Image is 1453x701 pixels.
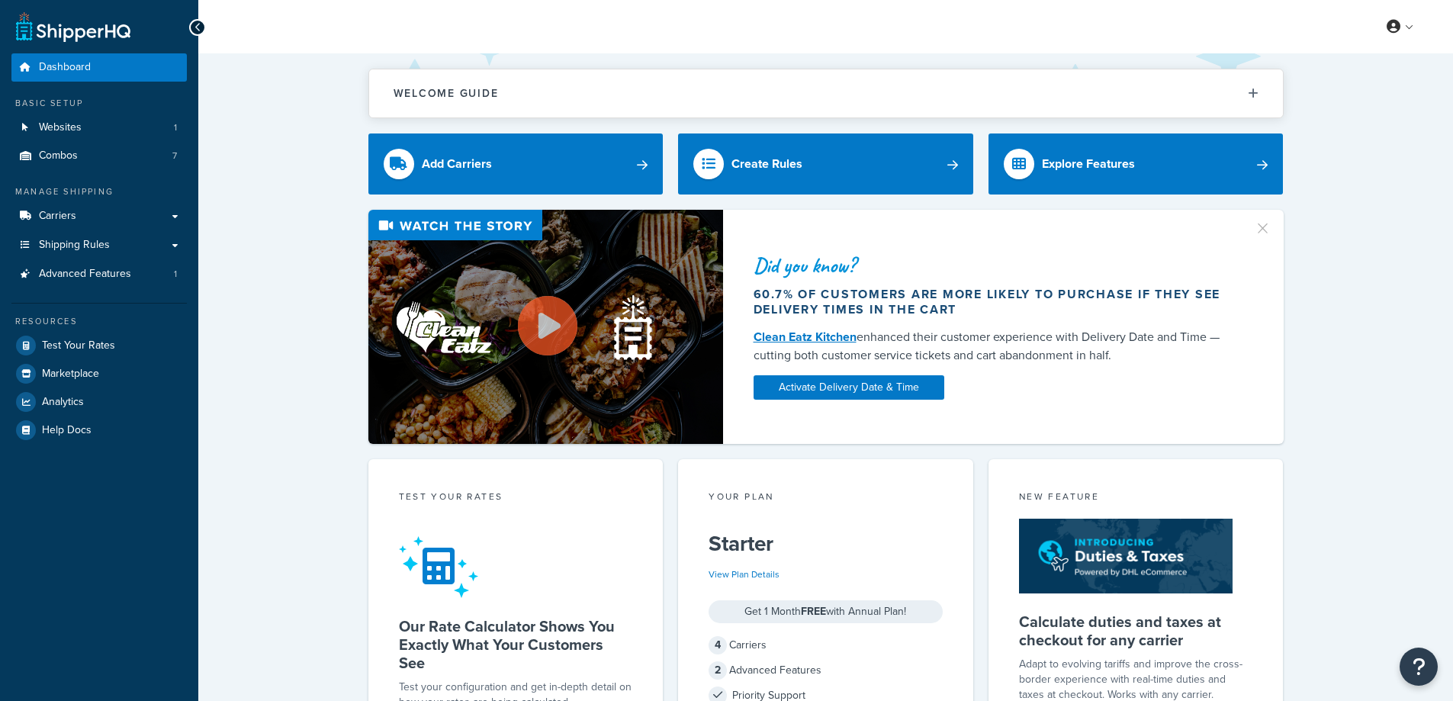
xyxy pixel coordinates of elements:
[709,532,943,556] h5: Starter
[709,490,943,507] div: Your Plan
[42,368,99,381] span: Marketplace
[11,142,187,170] li: Combos
[754,287,1236,317] div: 60.7% of customers are more likely to purchase if they see delivery times in the cart
[11,388,187,416] a: Analytics
[368,133,664,195] a: Add Carriers
[709,568,780,581] a: View Plan Details
[11,260,187,288] a: Advanced Features1
[11,97,187,110] div: Basic Setup
[709,660,943,681] div: Advanced Features
[754,328,857,346] a: Clean Eatz Kitchen
[399,617,633,672] h5: Our Rate Calculator Shows You Exactly What Your Customers See
[11,260,187,288] li: Advanced Features
[801,603,826,619] strong: FREE
[11,315,187,328] div: Resources
[709,600,943,623] div: Get 1 Month with Annual Plan!
[422,153,492,175] div: Add Carriers
[39,61,91,74] span: Dashboard
[754,328,1236,365] div: enhanced their customer experience with Delivery Date and Time — cutting both customer service ti...
[42,396,84,409] span: Analytics
[1400,648,1438,686] button: Open Resource Center
[42,339,115,352] span: Test Your Rates
[11,416,187,444] a: Help Docs
[754,375,944,400] a: Activate Delivery Date & Time
[678,133,973,195] a: Create Rules
[368,210,723,444] img: Video thumbnail
[399,490,633,507] div: Test your rates
[369,69,1283,117] button: Welcome Guide
[11,114,187,142] a: Websites1
[39,239,110,252] span: Shipping Rules
[394,88,499,99] h2: Welcome Guide
[1019,490,1253,507] div: New Feature
[42,424,92,437] span: Help Docs
[988,133,1284,195] a: Explore Features
[11,114,187,142] li: Websites
[39,268,131,281] span: Advanced Features
[731,153,802,175] div: Create Rules
[172,150,177,162] span: 7
[709,636,727,654] span: 4
[11,332,187,359] a: Test Your Rates
[1042,153,1135,175] div: Explore Features
[174,121,177,134] span: 1
[11,360,187,387] a: Marketplace
[754,255,1236,276] div: Did you know?
[11,142,187,170] a: Combos7
[39,210,76,223] span: Carriers
[1019,613,1253,649] h5: Calculate duties and taxes at checkout for any carrier
[39,121,82,134] span: Websites
[709,661,727,680] span: 2
[11,53,187,82] a: Dashboard
[11,231,187,259] a: Shipping Rules
[11,185,187,198] div: Manage Shipping
[11,202,187,230] a: Carriers
[174,268,177,281] span: 1
[39,150,78,162] span: Combos
[709,635,943,656] div: Carriers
